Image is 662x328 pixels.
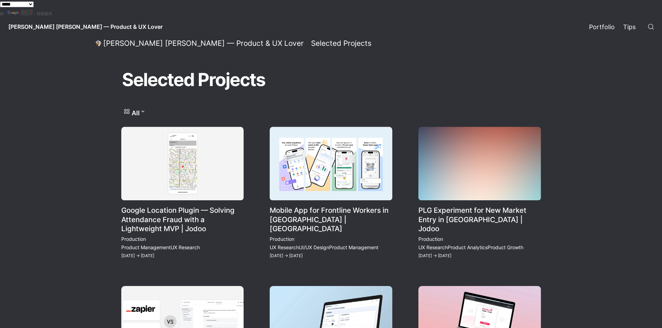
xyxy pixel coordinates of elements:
a: Selected Projects [309,39,374,48]
a: 翻譯 [8,9,33,16]
a: PLG Experiment for New Market Entry in [GEOGRAPHIC_DATA] | Jodoo [418,127,541,260]
a: [PERSON_NAME] [PERSON_NAME] — Product & UX Lover [3,17,168,36]
div: [PERSON_NAME] [PERSON_NAME] — Product & UX Lover [103,39,304,48]
img: Daniel Lee — Product & UX Lover [96,41,101,46]
a: [PERSON_NAME] [PERSON_NAME] — Product & UX Lover [93,39,306,48]
a: Google Location Plugin — Solving Attendance Fraud with a Lightweight MVP | Jodoo [121,127,244,260]
span: / [307,41,308,47]
span: [PERSON_NAME] [PERSON_NAME] — Product & UX Lover [8,23,163,30]
a: Tips [619,17,640,36]
a: Mobile App for Frontline Workers in [GEOGRAPHIC_DATA] | [GEOGRAPHIC_DATA] [270,127,392,260]
img: Google 翻譯 [8,11,21,16]
p: All [132,108,140,118]
h1: Selected Projects [121,66,266,94]
div: Selected Projects [311,39,371,48]
a: Portfolio [585,17,619,36]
